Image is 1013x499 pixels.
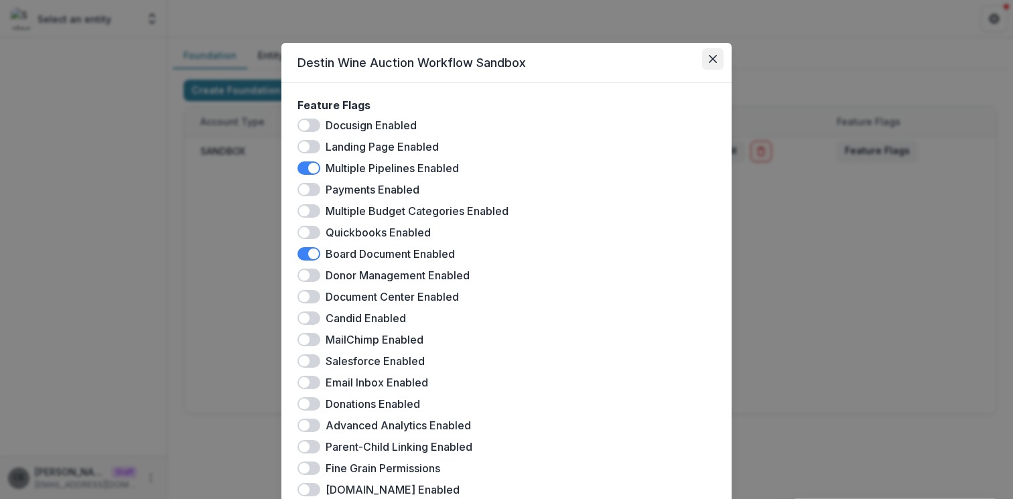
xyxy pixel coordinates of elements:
[326,310,406,326] label: Candid Enabled
[326,417,471,433] label: Advanced Analytics Enabled
[326,224,431,240] label: Quickbooks Enabled
[326,439,472,455] label: Parent-Child Linking Enabled
[326,267,470,283] label: Donor Management Enabled
[326,353,425,369] label: Salesforce Enabled
[326,332,423,348] label: MailChimp Enabled
[281,43,732,83] header: Destin Wine Auction Workflow Sandbox
[326,482,460,498] label: [DOMAIN_NAME] Enabled
[326,396,420,412] label: Donations Enabled
[326,182,419,198] label: Payments Enabled
[702,48,724,70] button: Close
[326,246,455,262] label: Board Document Enabled
[326,460,440,476] label: Fine Grain Permissions
[326,160,459,176] label: Multiple Pipelines Enabled
[326,374,428,390] label: Email Inbox Enabled
[326,117,417,133] label: Docusign Enabled
[297,99,370,112] h2: Feature Flags
[326,139,439,155] label: Landing Page Enabled
[326,289,459,305] label: Document Center Enabled
[326,203,509,219] label: Multiple Budget Categories Enabled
